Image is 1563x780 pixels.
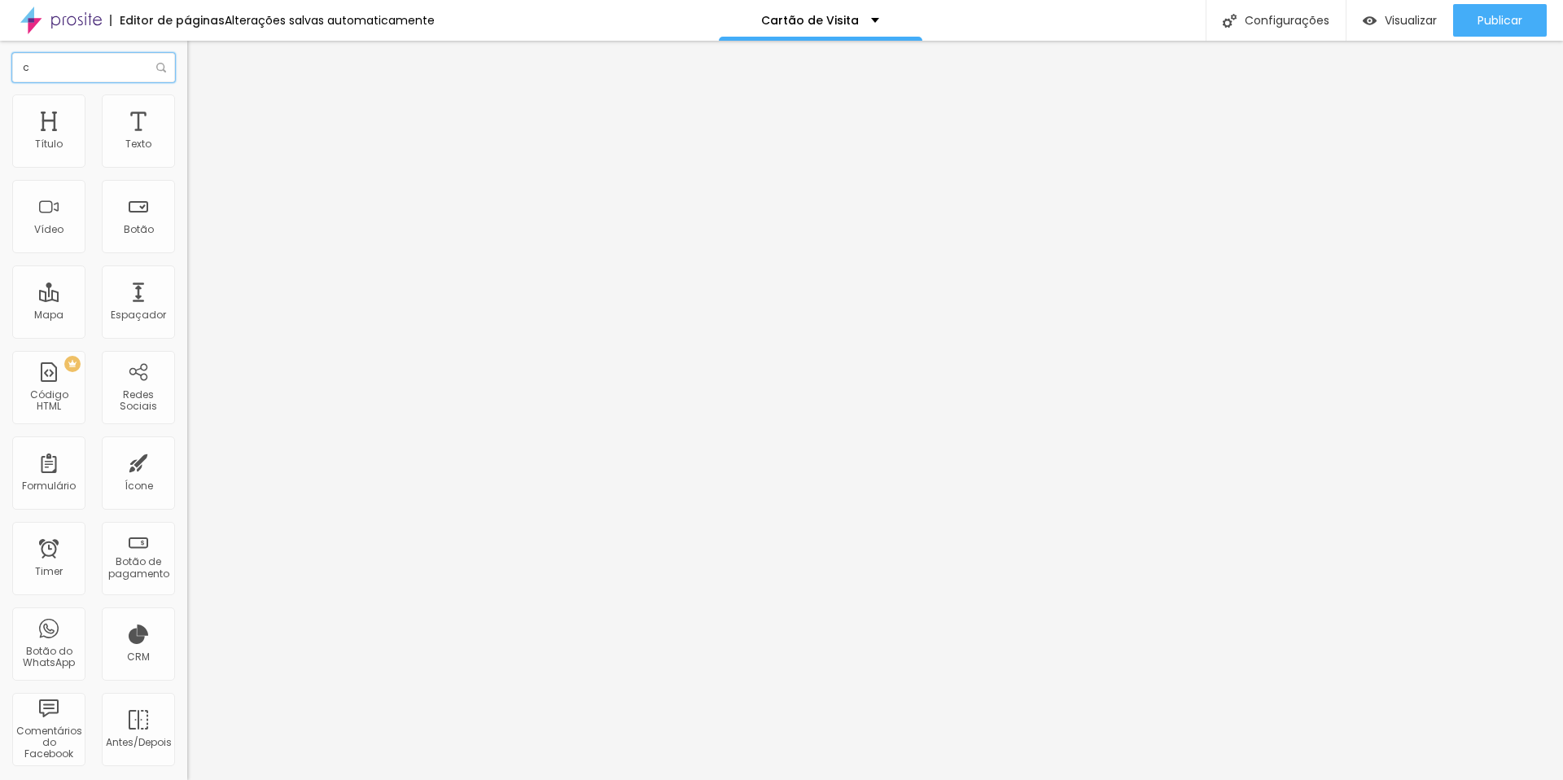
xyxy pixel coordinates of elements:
button: Publicar [1453,4,1547,37]
div: Texto [125,138,151,150]
button: Visualizar [1346,4,1453,37]
div: Botão [124,224,154,235]
img: Icone [156,63,166,72]
div: Espaçador [111,309,166,321]
div: Formulário [22,480,76,492]
span: Publicar [1478,14,1522,27]
p: Cartão de Visita [761,15,859,26]
div: Alterações salvas automaticamente [225,15,435,26]
div: CRM [127,651,150,663]
div: Ícone [125,480,153,492]
div: Comentários do Facebook [16,725,81,760]
div: Timer [35,566,63,577]
iframe: To enrich screen reader interactions, please activate Accessibility in Grammarly extension settings [187,41,1563,780]
img: Icone [1223,14,1237,28]
div: Botão de pagamento [106,556,170,580]
img: view-1.svg [1363,14,1377,28]
div: Vídeo [34,224,63,235]
div: Código HTML [16,389,81,413]
input: Buscar elemento [12,53,175,82]
div: Editor de páginas [110,15,225,26]
div: Antes/Depois [106,737,170,748]
span: Visualizar [1385,14,1437,27]
div: Mapa [34,309,63,321]
div: Título [35,138,63,150]
div: Redes Sociais [106,389,170,413]
div: Botão do WhatsApp [16,646,81,669]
